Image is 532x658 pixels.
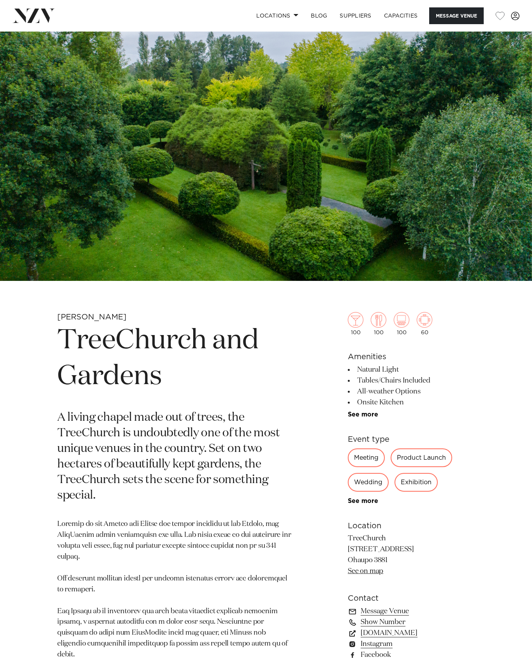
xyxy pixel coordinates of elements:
[348,434,475,445] h6: Event type
[57,410,292,503] p: A living chapel made out of trees, the TreeChurch is undoubtedly one of the most unique venues in...
[348,533,475,577] p: TreeChurch [STREET_ADDRESS] Ohaupo 3881
[348,639,475,649] a: Instagram
[333,7,377,24] a: SUPPLIERS
[348,628,475,639] a: [DOMAIN_NAME]
[348,617,475,628] a: Show Number
[391,448,452,467] div: Product Launch
[371,312,386,335] div: 100
[348,448,385,467] div: Meeting
[348,312,363,335] div: 100
[371,312,386,328] img: dining.png
[57,313,127,321] small: [PERSON_NAME]
[305,7,333,24] a: BLOG
[429,7,484,24] button: Message Venue
[348,364,475,375] li: Natural Light
[250,7,305,24] a: Locations
[348,351,475,363] h6: Amenities
[348,312,363,328] img: cocktail.png
[378,7,424,24] a: Capacities
[348,375,475,386] li: Tables/Chairs Included
[348,386,475,397] li: All-weather Options
[348,520,475,532] h6: Location
[417,312,432,335] div: 60
[348,593,475,604] h6: Contact
[417,312,432,328] img: meeting.png
[394,312,409,328] img: theatre.png
[395,473,438,492] div: Exhibition
[348,568,383,575] a: See on map
[57,323,292,395] h1: TreeChurch and Gardens
[394,312,409,335] div: 100
[12,9,55,23] img: nzv-logo.png
[348,473,389,492] div: Wedding
[348,397,475,408] li: Onsite Kitchen
[348,606,475,617] a: Message Venue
